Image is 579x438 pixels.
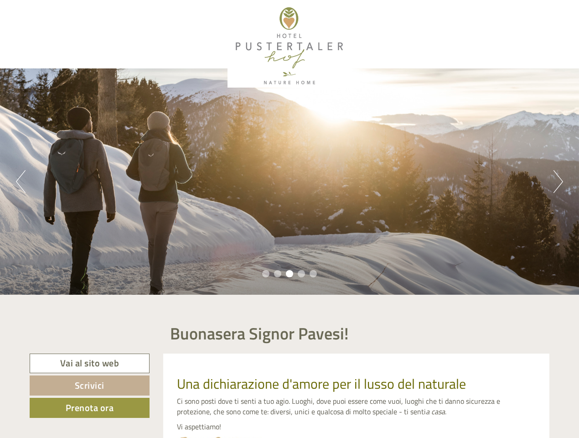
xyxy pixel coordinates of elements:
[177,422,536,432] p: Vi aspettiamo!
[30,398,150,418] a: Prenota ora
[177,373,466,394] span: Una dichiarazione d'amore per il lusso del naturale
[431,406,445,417] em: casa
[553,170,563,193] button: Next
[177,396,536,417] p: Ci sono posti dove ti senti a tuo agio. Luoghi, dove puoi essere come vuoi, luoghi che ti danno s...
[16,170,26,193] button: Previous
[426,406,429,417] em: a
[30,354,150,373] a: Vai al sito web
[30,375,150,396] a: Scrivici
[170,324,349,343] h1: Buonasera Signor Pavesi!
